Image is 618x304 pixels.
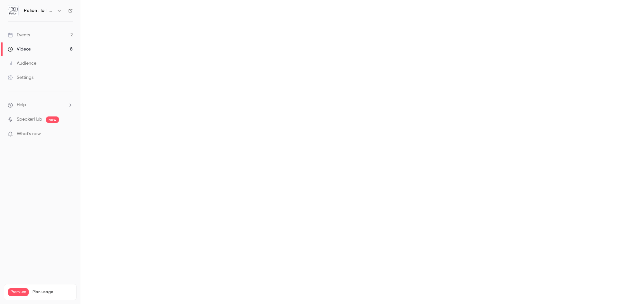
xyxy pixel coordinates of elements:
[33,290,72,295] span: Plan usage
[17,116,42,123] a: SpeakerHub
[46,116,59,123] span: new
[8,5,18,16] img: Pelion : IoT Connectivity Made Effortless
[8,102,73,108] li: help-dropdown-opener
[17,131,41,137] span: What's new
[8,74,33,81] div: Settings
[8,32,30,38] div: Events
[24,7,54,14] h6: Pelion : IoT Connectivity Made Effortless
[8,60,36,67] div: Audience
[17,102,26,108] span: Help
[65,131,73,137] iframe: Noticeable Trigger
[8,46,31,52] div: Videos
[8,288,29,296] span: Premium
